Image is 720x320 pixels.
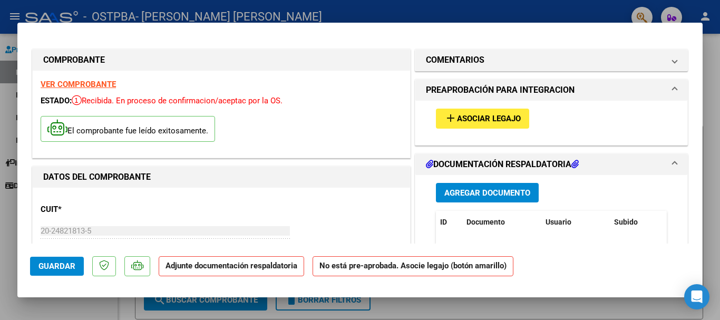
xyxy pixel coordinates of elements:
datatable-header-cell: Usuario [541,211,610,234]
mat-expansion-panel-header: DOCUMENTACIÓN RESPALDATORIA [415,154,687,175]
p: CUIT [41,203,149,216]
div: Open Intercom Messenger [684,284,709,309]
h1: DOCUMENTACIÓN RESPALDATORIA [426,158,579,171]
span: Usuario [546,218,571,226]
p: El comprobante fue leído exitosamente. [41,116,215,142]
div: PREAPROBACIÓN PARA INTEGRACION [415,101,687,144]
span: ID [440,218,447,226]
strong: Adjunte documentación respaldatoria [166,261,297,270]
span: Agregar Documento [444,188,530,198]
span: Asociar Legajo [457,114,521,124]
h1: COMENTARIOS [426,54,484,66]
span: Guardar [38,261,75,271]
button: Agregar Documento [436,183,539,202]
datatable-header-cell: Subido [610,211,663,234]
mat-expansion-panel-header: COMENTARIOS [415,50,687,71]
span: Subido [614,218,638,226]
mat-icon: add [444,112,457,124]
h1: PREAPROBACIÓN PARA INTEGRACION [426,84,575,96]
strong: COMPROBANTE [43,55,105,65]
span: Recibida. En proceso de confirmacion/aceptac por la OS. [72,96,283,105]
span: Documento [466,218,505,226]
button: Guardar [30,257,84,276]
a: VER COMPROBANTE [41,80,116,89]
datatable-header-cell: Acción [663,211,715,234]
strong: DATOS DEL COMPROBANTE [43,172,151,182]
button: Asociar Legajo [436,109,529,128]
strong: No está pre-aprobada. Asocie legajo (botón amarillo) [313,256,513,277]
datatable-header-cell: Documento [462,211,541,234]
datatable-header-cell: ID [436,211,462,234]
span: ESTADO: [41,96,72,105]
mat-expansion-panel-header: PREAPROBACIÓN PARA INTEGRACION [415,80,687,101]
